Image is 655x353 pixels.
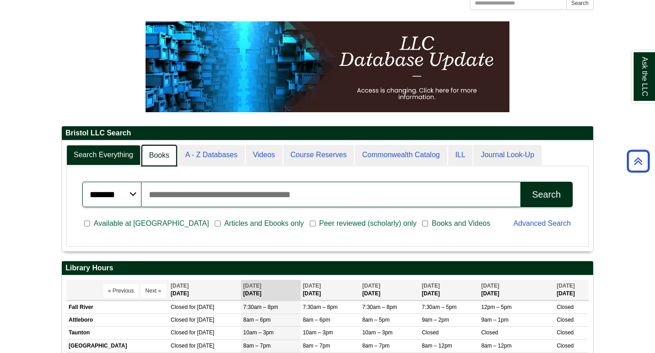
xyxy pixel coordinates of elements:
td: Fall River [66,301,168,314]
span: 10am – 3pm [303,329,333,336]
span: 7:30am – 5pm [422,304,457,310]
a: Videos [246,145,282,165]
th: [DATE] [554,280,589,300]
input: Books and Videos [422,219,428,228]
span: for [DATE] [189,343,214,349]
h2: Bristol LLC Search [62,126,593,140]
th: [DATE] [241,280,301,300]
a: A - Z Databases [178,145,245,165]
a: Advanced Search [514,219,571,227]
input: Articles and Ebooks only [215,219,221,228]
span: Closed [557,317,574,323]
a: Course Reserves [283,145,354,165]
span: Peer reviewed (scholarly) only [316,218,420,229]
span: [DATE] [243,283,262,289]
span: for [DATE] [189,329,214,336]
td: Taunton [66,327,168,339]
span: 8am – 12pm [422,343,452,349]
button: Next » [141,284,166,298]
a: Commonwealth Catalog [355,145,447,165]
span: for [DATE] [189,317,214,323]
div: Search [532,189,561,200]
span: 7:30am – 8pm [243,304,278,310]
span: 7:30am – 8pm [303,304,338,310]
span: 10am – 3pm [362,329,393,336]
button: « Previous [103,284,139,298]
span: [DATE] [557,283,575,289]
span: Articles and Ebooks only [221,218,307,229]
span: 8am – 7pm [243,343,271,349]
a: Search Everything [66,145,141,165]
input: Available at [GEOGRAPHIC_DATA] [84,219,90,228]
span: 8am – 6pm [243,317,271,323]
input: Peer reviewed (scholarly) only [310,219,316,228]
td: Attleboro [66,314,168,327]
span: [DATE] [303,283,321,289]
span: 8am – 12pm [481,343,512,349]
span: 8am – 7pm [362,343,389,349]
button: Search [520,182,573,207]
span: 8am – 7pm [303,343,330,349]
span: Books and Videos [428,218,494,229]
span: 8am – 6pm [303,317,330,323]
a: ILL [448,145,473,165]
span: Available at [GEOGRAPHIC_DATA] [90,218,212,229]
span: Closed [481,329,498,336]
span: 9am – 1pm [481,317,509,323]
span: Closed [557,343,574,349]
img: HTML tutorial [146,21,509,112]
span: Closed [557,304,574,310]
span: 10am – 3pm [243,329,274,336]
th: [DATE] [301,280,360,300]
span: for [DATE] [189,304,214,310]
span: [DATE] [422,283,440,289]
span: [DATE] [481,283,499,289]
td: [GEOGRAPHIC_DATA] [66,339,168,352]
span: 9am – 2pm [422,317,449,323]
th: [DATE] [360,280,419,300]
th: [DATE] [479,280,554,300]
span: [DATE] [171,283,189,289]
span: Closed [557,329,574,336]
span: 7:30am – 8pm [362,304,397,310]
a: Journal Look-Up [474,145,541,165]
span: Closed [422,329,438,336]
span: [DATE] [362,283,380,289]
span: 12pm – 5pm [481,304,512,310]
a: Books [141,145,177,166]
span: Closed [171,304,187,310]
span: Closed [171,317,187,323]
span: 8am – 5pm [362,317,389,323]
th: [DATE] [419,280,479,300]
a: Back to Top [624,155,653,167]
span: Closed [171,343,187,349]
th: [DATE] [168,280,241,300]
span: Closed [171,329,187,336]
h2: Library Hours [62,261,593,275]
